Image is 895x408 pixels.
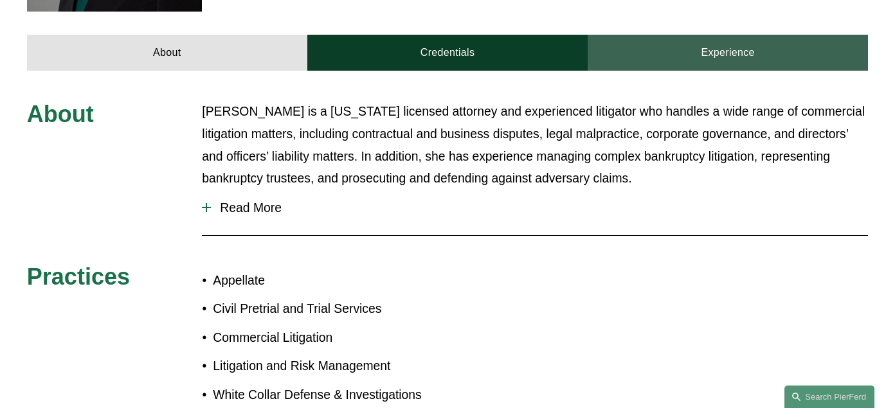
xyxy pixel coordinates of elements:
[27,101,94,127] span: About
[202,100,868,190] p: [PERSON_NAME] is a [US_STATE] licensed attorney and experienced litigator who handles a wide rang...
[213,326,447,349] p: Commercial Litigation
[27,263,130,290] span: Practices
[213,297,447,320] p: Civil Pretrial and Trial Services
[27,35,307,71] a: About
[784,386,874,408] a: Search this site
[213,269,447,292] p: Appellate
[213,384,447,406] p: White Collar Defense & Investigations
[213,355,447,377] p: Litigation and Risk Management
[211,200,868,215] span: Read More
[588,35,868,71] a: Experience
[202,191,868,225] button: Read More
[307,35,588,71] a: Credentials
